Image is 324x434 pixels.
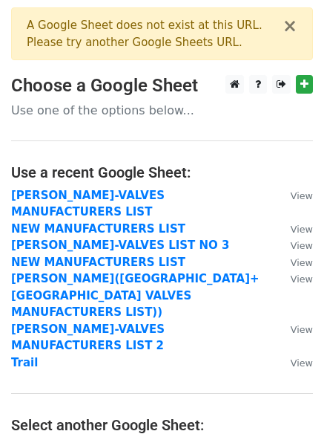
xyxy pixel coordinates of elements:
button: × [282,17,297,35]
a: NEW MANUFACTURERS LIST [11,256,185,269]
small: View [291,357,313,369]
small: View [291,324,313,335]
small: View [291,257,313,268]
a: View [276,189,313,202]
small: View [291,224,313,235]
a: [PERSON_NAME]([GEOGRAPHIC_DATA]+[GEOGRAPHIC_DATA] VALVES MANUFACTURERS LIST)) [11,272,259,319]
h3: Choose a Google Sheet [11,75,313,97]
a: View [276,323,313,336]
a: View [276,239,313,252]
a: View [276,256,313,269]
small: View [291,190,313,201]
h4: Select another Google Sheet: [11,416,313,434]
a: View [276,356,313,369]
a: View [276,222,313,236]
a: View [276,272,313,285]
p: Use one of the options below... [11,103,313,118]
a: [PERSON_NAME]-VALVES MANUFACTURERS LIST [11,189,165,219]
a: [PERSON_NAME]-VALVES LIST NO 3 [11,239,230,252]
div: A Google Sheet does not exist at this URL. Please try another Google Sheets URL. [27,17,282,51]
a: Trail [11,356,38,369]
small: View [291,240,313,251]
h4: Use a recent Google Sheet: [11,163,313,181]
a: [PERSON_NAME]-VALVES MANUFACTURERS LIST 2 [11,323,165,353]
a: NEW MANUFACTURERS LIST [11,222,185,236]
small: View [291,273,313,285]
